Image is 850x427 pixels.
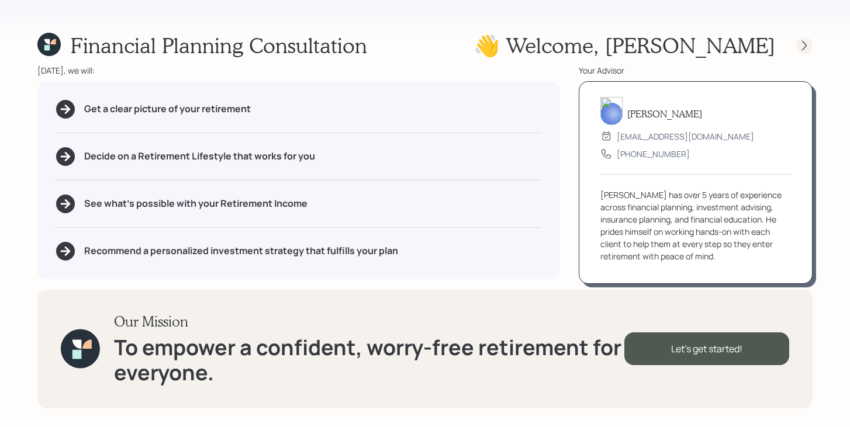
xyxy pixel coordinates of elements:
h5: [PERSON_NAME] [627,108,702,119]
h1: Financial Planning Consultation [70,33,367,58]
h5: See what's possible with your Retirement Income [84,198,307,209]
h1: 👋 Welcome , [PERSON_NAME] [474,33,775,58]
div: [EMAIL_ADDRESS][DOMAIN_NAME] [617,130,754,143]
h5: Recommend a personalized investment strategy that fulfills your plan [84,245,398,256]
h5: Decide on a Retirement Lifestyle that works for you [84,151,315,162]
h5: Get a clear picture of your retirement [84,103,251,114]
div: [PHONE_NUMBER] [617,148,690,160]
img: michael-russo-headshot.png [600,97,623,125]
div: Let's get started! [624,332,789,365]
div: Your Advisor [579,64,813,77]
h3: Our Mission [114,313,624,330]
h1: To empower a confident, worry-free retirement for everyone. [114,335,624,385]
div: [PERSON_NAME] has over 5 years of experience across financial planning, investment advising, insu... [600,189,791,262]
div: [DATE], we will: [37,64,560,77]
